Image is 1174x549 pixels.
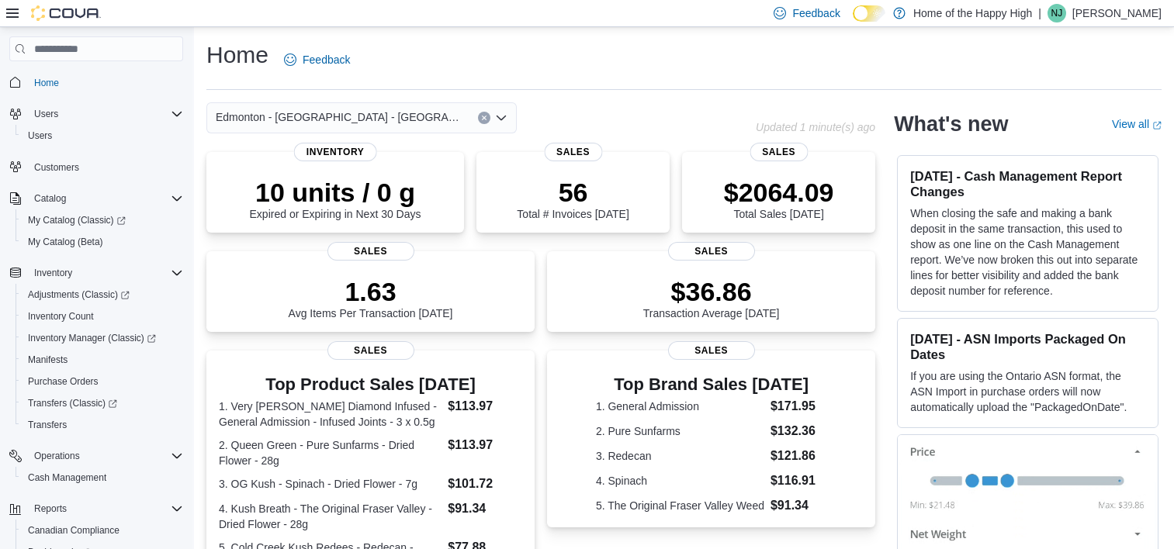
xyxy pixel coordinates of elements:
svg: External link [1152,121,1162,130]
a: Home [28,74,65,92]
span: My Catalog (Beta) [28,236,103,248]
a: Transfers (Classic) [16,392,189,414]
span: Users [22,126,183,145]
span: Inventory Count [28,310,94,323]
img: Cova [31,5,101,21]
span: Cash Management [28,471,106,484]
div: Avg Items Per Transaction [DATE] [289,276,453,319]
a: Inventory Manager (Classic) [22,329,162,347]
p: When closing the safe and making a bank deposit in the same transaction, this used to show as one... [910,205,1145,299]
a: My Catalog (Beta) [22,233,109,251]
span: Operations [34,450,80,462]
h2: What's new [894,112,1008,136]
div: Transaction Average [DATE] [643,276,780,319]
dt: 1. General Admission [596,399,764,414]
span: Adjustments (Classic) [22,285,183,304]
a: Feedback [278,44,356,75]
span: Reports [28,499,183,518]
a: Adjustments (Classic) [22,285,136,304]
span: Sales [544,143,602,161]
span: Customers [34,161,79,174]
dt: 4. Kush Breath - The Original Fraser Valley - Dried Flower - 28g [219,501,442,532]
button: Customers [3,156,189,178]
dt: 3. OG Kush - Spinach - Dried Flower - 7g [219,476,442,492]
a: Inventory Manager (Classic) [16,327,189,349]
p: $2064.09 [724,177,834,208]
button: Transfers [16,414,189,436]
h3: Top Brand Sales [DATE] [596,375,826,394]
dd: $91.34 [771,496,826,515]
p: | [1038,4,1041,22]
span: NJ [1051,4,1063,22]
a: Transfers [22,416,73,434]
span: Manifests [28,354,68,366]
a: Users [22,126,58,145]
dd: $91.34 [448,499,522,518]
span: Feedback [303,52,350,67]
a: View allExternal link [1112,118,1162,130]
h3: [DATE] - ASN Imports Packaged On Dates [910,331,1145,362]
p: If you are using the Ontario ASN format, the ASN Import in purchase orders will now automatically... [910,368,1145,415]
dd: $132.36 [771,422,826,440]
a: Customers [28,158,85,177]
button: Users [28,105,64,123]
button: Reports [28,499,73,518]
span: Canadian Compliance [28,524,119,537]
span: Canadian Compliance [22,521,183,540]
a: My Catalog (Classic) [22,211,132,230]
dt: 4. Spinach [596,473,764,489]
span: Sales [668,341,755,360]
a: Cash Management [22,468,113,487]
span: Inventory [34,267,72,279]
button: Catalog [28,189,72,208]
span: Users [34,108,58,120]
span: Sales [327,242,414,261]
span: Users [28,129,52,142]
button: Manifests [16,349,189,371]
p: 56 [517,177,629,208]
span: Transfers [28,419,67,431]
div: Expired or Expiring in Next 30 Days [250,177,421,220]
span: Adjustments (Classic) [28,288,130,301]
span: My Catalog (Classic) [28,214,126,226]
span: Home [28,72,183,91]
span: Catalog [28,189,183,208]
dd: $113.97 [448,436,522,454]
span: Transfers [22,416,183,434]
span: Transfers (Classic) [22,394,183,413]
a: Inventory Count [22,307,100,326]
span: Manifests [22,350,183,369]
h1: Home [206,40,268,71]
p: Home of the Happy High [913,4,1032,22]
dt: 5. The Original Fraser Valley Weed [596,498,764,513]
input: Dark Mode [853,5,885,22]
a: My Catalog (Classic) [16,209,189,231]
span: My Catalog (Classic) [22,211,183,230]
button: Reports [3,498,189,520]
span: Cash Management [22,468,183,487]
span: Users [28,105,183,123]
dd: $101.72 [448,475,522,493]
a: Transfers (Classic) [22,394,123,413]
button: Canadian Compliance [16,520,189,541]
span: Feedback [792,5,840,21]
p: [PERSON_NAME] [1072,4,1162,22]
button: Inventory [3,262,189,284]
span: Edmonton - [GEOGRAPHIC_DATA] - [GEOGRAPHIC_DATA] [216,108,462,126]
dt: 3. Redecan [596,448,764,464]
div: Nissy John [1048,4,1066,22]
span: Transfers (Classic) [28,397,117,409]
button: Operations [28,447,86,465]
button: Inventory Count [16,306,189,327]
span: Inventory [294,143,377,161]
span: Inventory Count [22,307,183,326]
span: Catalog [34,192,66,205]
span: My Catalog (Beta) [22,233,183,251]
div: Total Sales [DATE] [724,177,834,220]
a: Canadian Compliance [22,521,126,540]
button: Cash Management [16,467,189,489]
span: Inventory [28,264,183,282]
span: Inventory Manager (Classic) [22,329,183,347]
span: Reports [34,502,67,515]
